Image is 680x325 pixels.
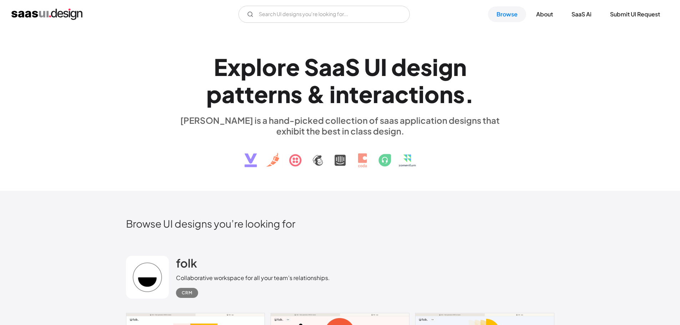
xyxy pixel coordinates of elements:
[126,217,554,230] h2: Browse UI designs you’re looking for
[227,53,241,81] div: x
[488,6,526,22] a: Browse
[206,80,222,108] div: p
[256,53,262,81] div: l
[238,6,410,23] form: Email Form
[332,53,345,81] div: a
[420,53,432,81] div: s
[277,80,291,108] div: n
[453,80,465,108] div: s
[528,6,561,22] a: About
[182,289,192,297] div: CRM
[418,80,424,108] div: i
[373,80,382,108] div: r
[424,80,439,108] div: o
[601,6,669,22] a: Submit UI Request
[254,80,268,108] div: e
[382,80,395,108] div: a
[359,80,373,108] div: e
[381,53,387,81] div: I
[329,80,336,108] div: i
[439,80,453,108] div: n
[336,80,349,108] div: n
[349,80,359,108] div: t
[176,115,504,136] div: [PERSON_NAME] is a hand-picked collection of saas application designs that exhibit the best in cl...
[407,53,420,81] div: e
[176,274,330,282] div: Collaborative workspace for all your team’s relationships.
[232,136,448,173] img: text, icon, saas logo
[241,53,256,81] div: p
[11,9,82,20] a: home
[364,53,381,81] div: U
[238,6,410,23] input: Search UI designs you're looking for...
[262,53,277,81] div: o
[291,80,302,108] div: s
[222,80,235,108] div: a
[176,256,197,270] h2: folk
[438,53,453,81] div: g
[319,53,332,81] div: a
[304,53,319,81] div: S
[391,53,407,81] div: d
[432,53,438,81] div: i
[268,80,277,108] div: r
[176,53,504,108] h1: Explore SaaS UI design patterns & interactions.
[345,53,360,81] div: S
[277,53,286,81] div: r
[235,80,245,108] div: t
[563,6,600,22] a: SaaS Ai
[395,80,409,108] div: c
[245,80,254,108] div: t
[409,80,418,108] div: t
[307,80,325,108] div: &
[214,53,227,81] div: E
[465,80,474,108] div: .
[453,53,467,81] div: n
[286,53,300,81] div: e
[176,256,197,274] a: folk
